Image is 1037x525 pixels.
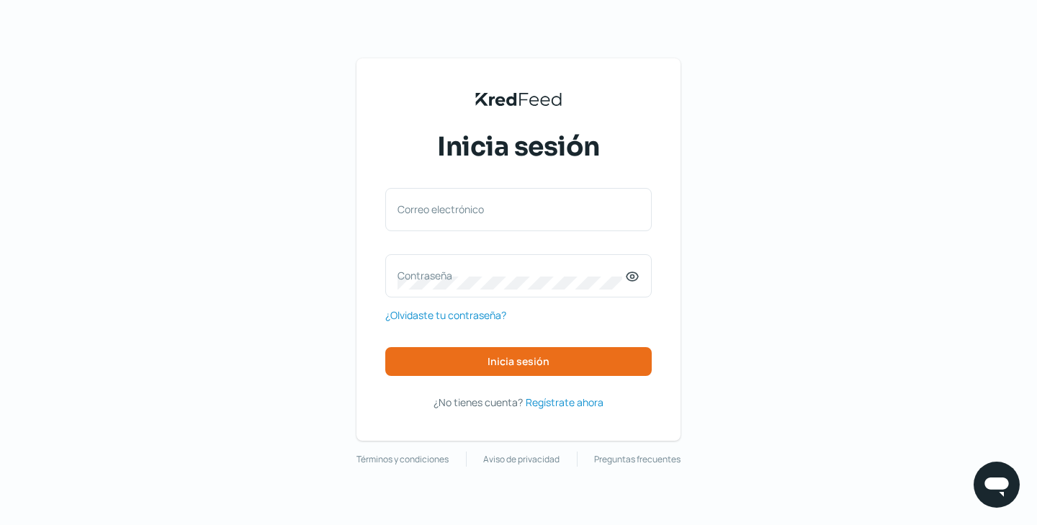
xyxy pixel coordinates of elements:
[434,395,523,409] span: ¿No tienes cuenta?
[488,356,549,367] span: Inicia sesión
[437,129,600,165] span: Inicia sesión
[483,452,560,467] a: Aviso de privacidad
[385,306,506,324] a: ¿Olvidaste tu contraseña?
[982,470,1011,499] img: chatIcon
[594,452,681,467] a: Preguntas frecuentes
[526,393,603,411] a: Regístrate ahora
[398,269,625,282] label: Contraseña
[356,452,449,467] a: Términos y condiciones
[398,202,625,216] label: Correo electrónico
[385,347,652,376] button: Inicia sesión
